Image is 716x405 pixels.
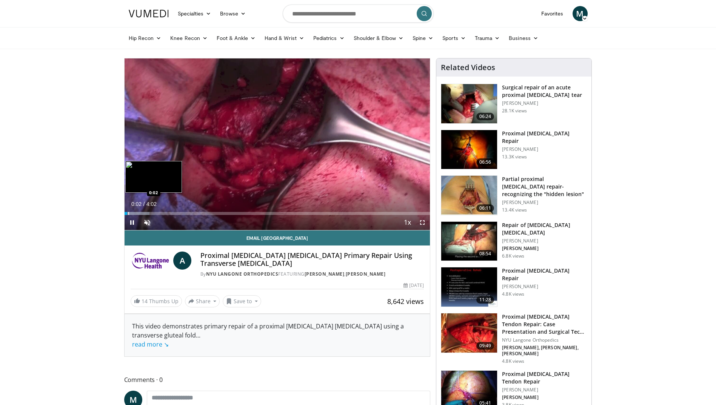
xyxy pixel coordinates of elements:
[142,298,148,305] span: 14
[502,267,587,282] h3: Proximal [MEDICAL_DATA] Repair
[441,84,587,124] a: 06:24 Surgical repair of an acute proximal [MEDICAL_DATA] tear [PERSON_NAME] 28.1K views
[283,5,434,23] input: Search topics, interventions
[132,322,423,349] div: This video demonstrates primary repair of a proximal [MEDICAL_DATA] [MEDICAL_DATA] using a transv...
[502,245,587,252] p: [PERSON_NAME]
[131,252,170,270] img: NYU Langone Orthopedics
[441,313,587,364] a: 09:49 Proximal [MEDICAL_DATA] Tendon Repair: Case Presentation and Surgical Tec… NYU Langone Orth...
[146,201,157,207] span: 4:02
[125,58,430,230] video-js: Video Player
[260,31,309,46] a: Hand & Wrist
[441,267,587,307] a: 11:28 Proximal [MEDICAL_DATA] Repair [PERSON_NAME] 4.8K views
[476,250,494,258] span: 08:54
[216,6,250,21] a: Browse
[537,6,568,21] a: Favorites
[125,215,140,230] button: Pause
[125,161,182,193] img: image.jpeg
[125,212,430,215] div: Progress Bar
[200,252,424,268] h4: Proximal [MEDICAL_DATA] [MEDICAL_DATA] Primary Repair Using Transverse [MEDICAL_DATA]
[441,267,497,307] img: 9nZFQMepuQiumqNn4xMDoxOmdtO40mAx.150x105_q85_crop-smart_upscale.jpg
[502,84,587,99] h3: Surgical repair of an acute proximal [MEDICAL_DATA] tear
[502,291,524,297] p: 4.8K views
[470,31,505,46] a: Trauma
[387,297,424,306] span: 8,642 views
[140,215,155,230] button: Unmute
[502,284,587,290] p: [PERSON_NAME]
[143,201,145,207] span: /
[441,84,497,123] img: sallay2_1.png.150x105_q85_crop-smart_upscale.jpg
[438,31,470,46] a: Sports
[441,130,497,169] img: eolv1L8ZdYrFVOcH4xMDoxOmdtO40mAx.150x105_q85_crop-smart_upscale.jpg
[502,394,587,400] p: [PERSON_NAME]
[441,63,495,72] h4: Related Videos
[502,387,587,393] p: [PERSON_NAME]
[346,271,386,277] a: [PERSON_NAME]
[400,215,415,230] button: Playback Rate
[173,252,191,270] a: A
[476,158,494,166] span: 06:56
[441,222,497,261] img: 305615_0002_1.png.150x105_q85_crop-smart_upscale.jpg
[173,6,216,21] a: Specialties
[408,31,438,46] a: Spine
[200,271,424,278] div: By FEATURING ,
[502,345,587,357] p: [PERSON_NAME], [PERSON_NAME], [PERSON_NAME]
[502,358,524,364] p: 4.8K views
[441,130,587,170] a: 06:56 Proximal [MEDICAL_DATA] Repair [PERSON_NAME] 13.3K views
[132,340,169,348] a: read more ↘
[124,375,431,385] span: Comments 0
[504,31,543,46] a: Business
[502,154,527,160] p: 13.3K views
[502,207,527,213] p: 13.4K views
[132,331,200,348] span: ...
[502,199,587,206] p: [PERSON_NAME]
[573,6,588,21] a: M
[502,175,587,198] h3: Partial proximal [MEDICAL_DATA] repair- recognizing the "hidden lesion"
[131,295,182,307] a: 14 Thumbs Up
[131,201,142,207] span: 0:02
[502,253,524,259] p: 6.8K views
[502,100,587,106] p: [PERSON_NAME]
[441,313,497,353] img: 291967e5-9d57-4b52-9433-632aad87ae17.150x105_q85_crop-smart_upscale.jpg
[502,313,587,336] h3: Proximal [MEDICAL_DATA] Tendon Repair: Case Presentation and Surgical Tec…
[185,295,220,307] button: Share
[502,221,587,236] h3: Repair of [MEDICAL_DATA] [MEDICAL_DATA]
[502,130,587,145] h3: Proximal [MEDICAL_DATA] Repair
[502,337,587,343] p: NYU Langone Orthopedics
[502,370,587,385] h3: Proximal [MEDICAL_DATA] Tendon Repair
[476,204,494,212] span: 06:11
[212,31,260,46] a: Foot & Ankle
[166,31,212,46] a: Knee Recon
[441,175,587,215] a: 06:11 Partial proximal [MEDICAL_DATA] repair- recognizing the "hidden lesion" [PERSON_NAME] 13.4K...
[502,108,527,114] p: 28.1K views
[125,230,430,245] a: Email [GEOGRAPHIC_DATA]
[223,295,261,307] button: Save to
[309,31,349,46] a: Pediatrics
[349,31,408,46] a: Shoulder & Elbow
[476,296,494,304] span: 11:28
[124,31,166,46] a: Hip Recon
[476,342,494,350] span: 09:49
[206,271,279,277] a: NYU Langone Orthopedics
[403,282,424,289] div: [DATE]
[502,146,587,152] p: [PERSON_NAME]
[476,113,494,120] span: 06:24
[441,176,497,215] img: sallay_1.png.150x105_q85_crop-smart_upscale.jpg
[441,221,587,261] a: 08:54 Repair of [MEDICAL_DATA] [MEDICAL_DATA] [PERSON_NAME] [PERSON_NAME] 6.8K views
[502,238,587,244] p: [PERSON_NAME]
[415,215,430,230] button: Fullscreen
[305,271,345,277] a: [PERSON_NAME]
[129,10,169,17] img: VuMedi Logo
